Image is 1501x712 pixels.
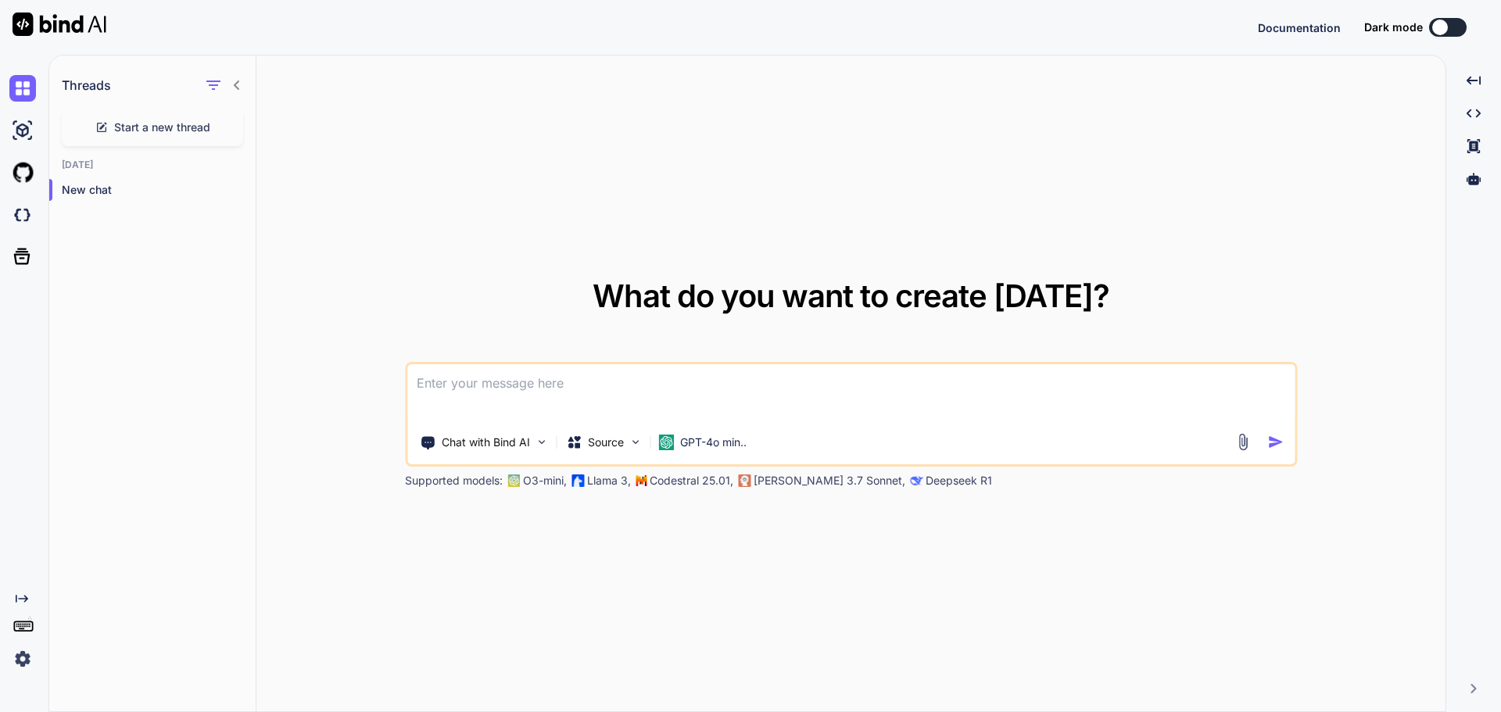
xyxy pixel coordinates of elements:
[680,435,747,450] p: GPT-4o min..
[535,435,548,449] img: Pick Tools
[405,473,503,488] p: Supported models:
[9,646,36,672] img: settings
[571,474,584,487] img: Llama2
[926,473,992,488] p: Deepseek R1
[1258,21,1341,34] span: Documentation
[9,159,36,186] img: githubLight
[754,473,905,488] p: [PERSON_NAME] 3.7 Sonnet,
[650,473,733,488] p: Codestral 25.01,
[442,435,530,450] p: Chat with Bind AI
[13,13,106,36] img: Bind AI
[49,159,256,171] h2: [DATE]
[114,120,210,135] span: Start a new thread
[593,277,1109,315] span: What do you want to create [DATE]?
[1364,20,1423,35] span: Dark mode
[62,76,111,95] h1: Threads
[1267,434,1284,450] img: icon
[587,473,631,488] p: Llama 3,
[910,474,922,487] img: claude
[629,435,642,449] img: Pick Models
[636,475,647,486] img: Mistral-AI
[9,75,36,102] img: chat
[1258,20,1341,36] button: Documentation
[738,474,750,487] img: claude
[62,182,256,198] p: New chat
[9,117,36,144] img: ai-studio
[658,435,674,450] img: GPT-4o mini
[523,473,567,488] p: O3-mini,
[1234,433,1252,451] img: attachment
[507,474,520,487] img: GPT-4
[588,435,624,450] p: Source
[9,202,36,228] img: darkCloudIdeIcon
